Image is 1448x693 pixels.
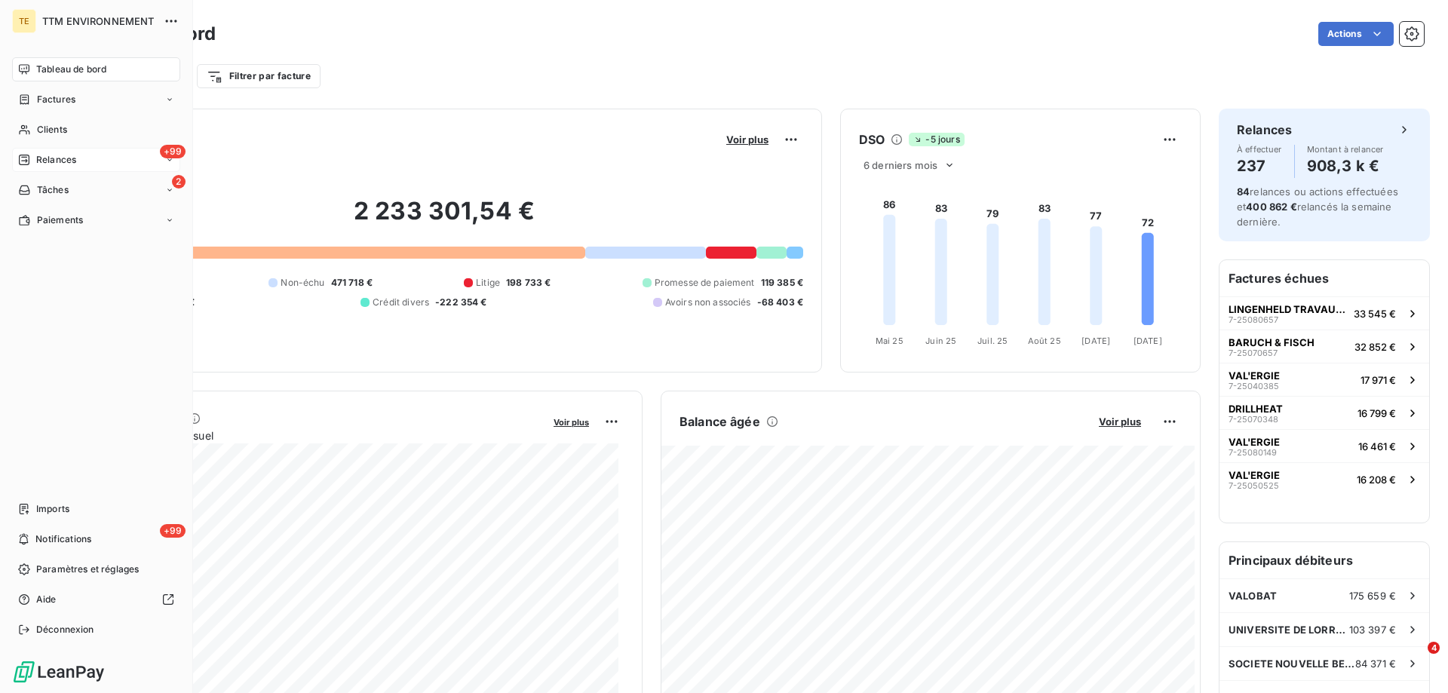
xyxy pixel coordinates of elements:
[36,502,69,516] span: Imports
[281,276,324,290] span: Non-échu
[12,587,180,612] a: Aide
[1219,396,1429,429] button: DRILLHEAT7-2507034816 799 €
[1229,348,1278,357] span: 7-25070657
[37,183,69,197] span: Tâches
[85,428,543,443] span: Chiffre d'affaires mensuel
[1307,145,1384,154] span: Montant à relancer
[1219,260,1429,296] h6: Factures échues
[36,63,106,76] span: Tableau de bord
[1081,336,1110,346] tspan: [DATE]
[1229,382,1279,391] span: 7-25040385
[1358,440,1396,452] span: 16 461 €
[37,213,83,227] span: Paiements
[435,296,487,309] span: -222 354 €
[757,296,803,309] span: -68 403 €
[1099,415,1141,428] span: Voir plus
[722,133,773,146] button: Voir plus
[1318,22,1394,46] button: Actions
[160,524,186,538] span: +99
[160,145,186,158] span: +99
[925,336,956,346] tspan: Juin 25
[197,64,321,88] button: Filtrer par facture
[1237,154,1282,178] h4: 237
[1307,154,1384,178] h4: 908,3 k €
[1229,481,1279,490] span: 7-25050525
[12,9,36,33] div: TE
[554,417,589,428] span: Voir plus
[36,593,57,606] span: Aide
[476,276,500,290] span: Litige
[1094,415,1146,428] button: Voir plus
[1237,186,1398,228] span: relances ou actions effectuées et relancés la semaine dernière.
[1357,474,1396,486] span: 16 208 €
[1397,642,1433,678] iframe: Intercom live chat
[1229,469,1280,481] span: VAL'ERGIE
[1229,403,1283,415] span: DRILLHEAT
[36,563,139,576] span: Paramètres et réglages
[977,336,1008,346] tspan: Juil. 25
[1349,624,1396,636] span: 103 397 €
[12,660,106,684] img: Logo LeanPay
[1229,448,1277,457] span: 7-25080149
[864,159,937,171] span: 6 derniers mois
[1354,308,1396,320] span: 33 545 €
[1354,341,1396,353] span: 32 852 €
[859,130,885,149] h6: DSO
[1219,330,1429,363] button: BARUCH & FISCH7-2507065732 852 €
[1219,462,1429,495] button: VAL'ERGIE7-2505052516 208 €
[1229,369,1280,382] span: VAL'ERGIE
[1219,429,1429,462] button: VAL'ERGIE7-2508014916 461 €
[909,133,964,146] span: -5 jours
[1219,363,1429,396] button: VAL'ERGIE7-2504038517 971 €
[1134,336,1162,346] tspan: [DATE]
[172,175,186,189] span: 2
[1229,336,1315,348] span: BARUCH & FISCH
[665,296,751,309] span: Avoirs non associés
[1229,658,1355,670] span: SOCIETE NOUVELLE BEHEM SNB
[1237,145,1282,154] span: À effectuer
[1229,624,1349,636] span: UNIVERSITE DE LORRAINE
[1229,590,1277,602] span: VALOBAT
[1355,658,1396,670] span: 84 371 €
[1219,542,1429,578] h6: Principaux débiteurs
[761,276,803,290] span: 119 385 €
[1229,436,1280,448] span: VAL'ERGIE
[1229,303,1348,315] span: LINGENHELD TRAVAUX SPECIAUX
[331,276,373,290] span: 471 718 €
[1361,374,1396,386] span: 17 971 €
[1229,415,1278,424] span: 7-25070348
[35,532,91,546] span: Notifications
[1237,121,1292,139] h6: Relances
[37,93,75,106] span: Factures
[1237,186,1250,198] span: 84
[1428,642,1440,654] span: 4
[36,153,76,167] span: Relances
[1229,315,1278,324] span: 7-25080657
[1349,590,1396,602] span: 175 659 €
[726,133,768,146] span: Voir plus
[876,336,903,346] tspan: Mai 25
[42,15,155,27] span: TTM ENVIRONNEMENT
[1246,201,1296,213] span: 400 862 €
[506,276,551,290] span: 198 733 €
[36,623,94,636] span: Déconnexion
[1219,296,1429,330] button: LINGENHELD TRAVAUX SPECIAUX7-2508065733 545 €
[1028,336,1061,346] tspan: Août 25
[655,276,755,290] span: Promesse de paiement
[680,412,760,431] h6: Balance âgée
[373,296,429,309] span: Crédit divers
[85,196,803,241] h2: 2 233 301,54 €
[549,415,594,428] button: Voir plus
[1357,407,1396,419] span: 16 799 €
[37,123,67,136] span: Clients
